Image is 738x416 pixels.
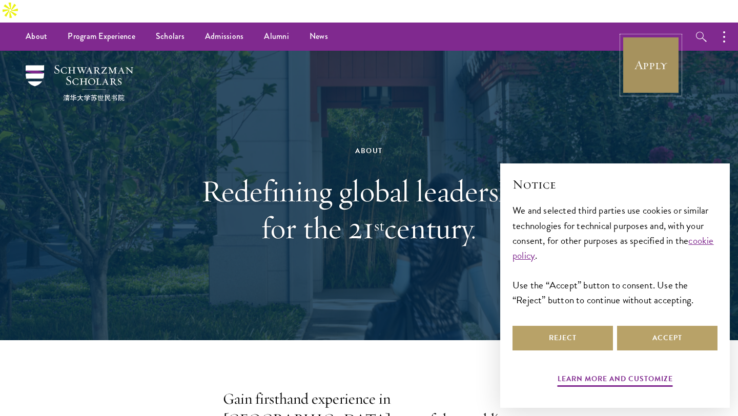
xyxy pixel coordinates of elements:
a: About [15,23,57,51]
a: Alumni [254,23,299,51]
button: Reject [512,326,613,350]
div: We and selected third parties use cookies or similar technologies for technical purposes and, wit... [512,203,717,307]
a: Scholars [146,23,195,51]
a: Apply [622,36,680,94]
a: cookie policy [512,233,714,263]
a: News [299,23,338,51]
sup: st [374,216,384,235]
button: Accept [617,326,717,350]
div: About [192,144,546,157]
a: Program Experience [57,23,146,51]
h2: Notice [512,176,717,193]
h1: Redefining global leadership for the 21 century. [192,173,546,246]
button: Learn more and customize [558,372,673,388]
img: Schwarzman Scholars [26,65,133,101]
a: Admissions [195,23,254,51]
